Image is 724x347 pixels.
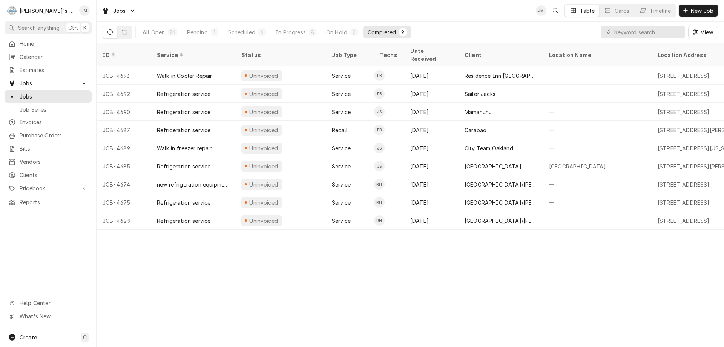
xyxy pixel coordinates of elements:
span: Jobs [113,7,126,15]
div: Eli Baldwin's Avatar [374,88,385,99]
div: [DATE] [404,193,459,211]
span: Estimates [20,66,88,74]
span: Purchase Orders [20,131,88,139]
div: Sailor Jacks [465,90,495,98]
div: — [543,175,652,193]
button: View [688,26,718,38]
div: — [543,193,652,211]
span: Reports [20,198,88,206]
div: Client [465,51,535,59]
div: [STREET_ADDRESS] [658,90,710,98]
div: [GEOGRAPHIC_DATA] [465,162,522,170]
a: Estimates [5,64,92,76]
div: JOB-4689 [97,139,151,157]
span: Pricebook [20,184,77,192]
a: Vendors [5,156,92,168]
div: Uninvoiced [248,162,279,170]
div: RH [374,179,385,190]
div: [STREET_ADDRESS] [658,72,710,80]
div: Refrigeration service [157,199,210,207]
div: Residence Inn [GEOGRAPHIC_DATA]-[GEOGRAPHIC_DATA] [465,72,537,80]
div: Service [157,51,228,59]
div: Service [332,180,351,188]
div: 6 [260,28,264,36]
div: — [543,211,652,230]
div: EB [374,125,385,135]
div: RH [374,197,385,208]
div: EB [374,88,385,99]
div: Service [332,108,351,116]
span: Invoices [20,118,88,126]
div: Date Received [410,47,451,63]
div: Service [332,217,351,225]
div: JOB-4690 [97,103,151,121]
div: Refrigeration service [157,162,210,170]
div: Eli Baldwin's Avatar [374,125,385,135]
a: Purchase Orders [5,129,92,142]
input: Keyword search [614,26,681,38]
div: 2 [352,28,356,36]
div: [GEOGRAPHIC_DATA] [549,162,606,170]
a: Calendar [5,51,92,63]
a: Job Series [5,103,92,116]
span: C [83,333,87,341]
button: Open search [549,5,561,17]
a: Home [5,37,92,50]
div: JM [79,5,90,16]
div: [DATE] [404,175,459,193]
div: Jim McIntyre's Avatar [536,5,546,16]
div: [DATE] [404,121,459,139]
div: JOB-4629 [97,211,151,230]
span: Job Series [20,106,88,114]
div: Cards [615,7,630,15]
div: Refrigeration service [157,126,210,134]
div: 8 [310,28,315,36]
div: Status [241,51,318,59]
div: 9 [401,28,405,36]
div: Jim McIntyre's Avatar [79,5,90,16]
div: new refrigeration equipment installation [157,180,229,188]
div: [DATE] [404,157,459,175]
div: [GEOGRAPHIC_DATA]/[PERSON_NAME][GEOGRAPHIC_DATA] [465,217,537,225]
div: ID [103,51,143,59]
div: JOB-4693 [97,66,151,85]
div: On Hold [326,28,347,36]
span: Clients [20,171,88,179]
div: City Team Oakland [465,144,513,152]
div: Refrigeration service [157,90,210,98]
div: JOB-4687 [97,121,151,139]
div: Job Type [332,51,368,59]
div: 1 [212,28,217,36]
div: Timeline [650,7,671,15]
div: Rudy Herrera's Avatar [374,179,385,190]
div: Uninvoiced [248,217,279,225]
div: Uninvoiced [248,199,279,207]
div: Techs [380,51,398,59]
div: Uninvoiced [248,144,279,152]
span: Ctrl [68,24,78,32]
a: Go to Pricebook [5,182,92,194]
a: Bills [5,142,92,155]
div: Uninvoiced [248,126,279,134]
button: Search anythingCtrlK [5,21,92,34]
div: RH [374,215,385,226]
span: Vendors [20,158,88,166]
div: [GEOGRAPHIC_DATA]/[PERSON_NAME][GEOGRAPHIC_DATA] [465,199,537,207]
div: — [543,85,652,103]
div: Mamahuhu [465,108,492,116]
div: Service [332,162,351,170]
a: Go to What's New [5,310,92,322]
div: R [7,5,17,16]
div: Rudy Herrera's Avatar [374,215,385,226]
div: Recall [332,126,348,134]
div: Eli Baldwin's Avatar [374,70,385,81]
a: Invoices [5,116,92,128]
div: JS [374,161,385,171]
span: Home [20,40,88,48]
span: Jobs [20,79,77,87]
div: Service [332,199,351,207]
a: Go to Jobs [99,5,139,17]
span: Calendar [20,53,88,61]
div: [DATE] [404,139,459,157]
a: Jobs [5,90,92,103]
